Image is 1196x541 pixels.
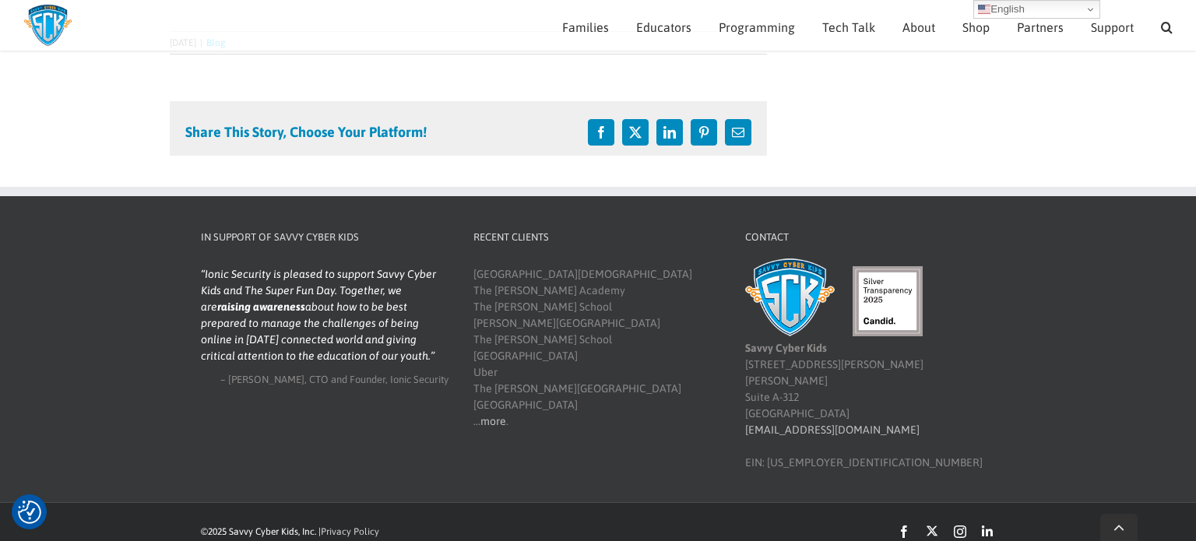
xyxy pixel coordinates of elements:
img: Revisit consent button [18,501,41,524]
blockquote: Ionic Security is pleased to support Savvy Cyber Kids and The Super Fun Day. Together, we are abo... [201,266,448,364]
div: [GEOGRAPHIC_DATA][DEMOGRAPHIC_DATA] The [PERSON_NAME] Academy The [PERSON_NAME] School [PERSON_NA... [473,266,721,430]
a: [EMAIL_ADDRESS][DOMAIN_NAME] [745,423,920,436]
span: Shop [962,21,990,33]
b: Savvy Cyber Kids [745,342,827,354]
img: candid-seal-silver-2025.svg [853,266,923,336]
span: Families [562,21,609,33]
strong: raising awareness [217,300,305,313]
span: Support [1091,21,1134,33]
img: Savvy Cyber Kids [745,258,835,336]
h4: Share This Story, Choose Your Platform! [185,125,427,139]
img: en [978,3,990,16]
span: Programming [719,21,795,33]
img: Savvy Cyber Kids Logo [23,4,72,47]
span: Ionic Security [390,374,448,385]
h4: In Support of Savvy Cyber Kids [201,230,448,245]
a: more [480,415,506,427]
a: Privacy Policy [321,526,379,537]
div: ©2025 Savvy Cyber Kids, Inc. | [201,525,676,539]
span: Tech Talk [822,21,875,33]
span: Educators [636,21,691,33]
button: Consent Preferences [18,501,41,524]
span: Partners [1017,21,1064,33]
span: [PERSON_NAME] [228,374,304,385]
div: [STREET_ADDRESS][PERSON_NAME][PERSON_NAME] Suite A-312 [GEOGRAPHIC_DATA] EIN: [US_EMPLOYER_IDENTI... [745,266,993,471]
span: CTO and Founder [309,374,385,385]
h4: Recent Clients [473,230,721,245]
h4: Contact [745,230,993,245]
span: About [902,21,935,33]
